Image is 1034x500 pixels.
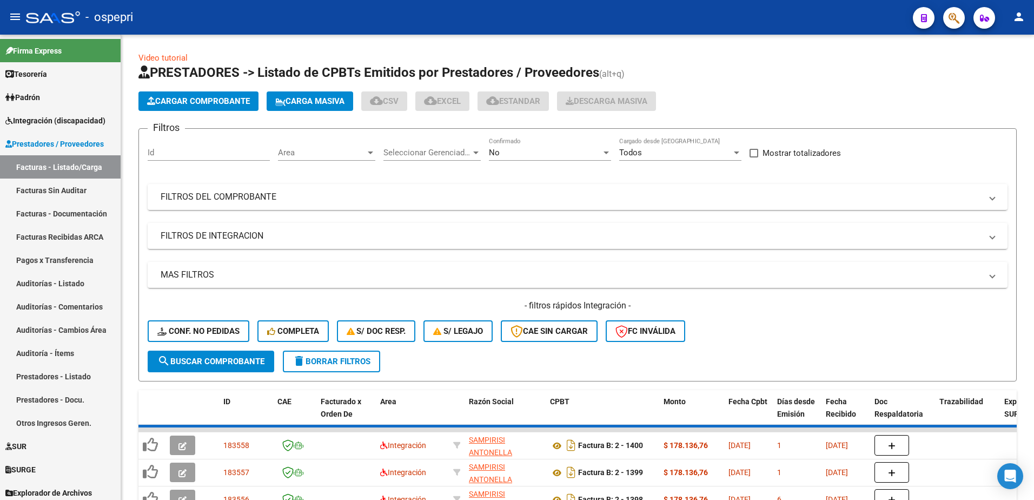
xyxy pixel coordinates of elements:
[763,147,841,160] span: Mostrar totalizadores
[489,148,500,157] span: No
[664,468,708,477] strong: $ 178.136,76
[486,94,499,107] mat-icon: cloud_download
[935,390,1000,438] datatable-header-cell: Trazabilidad
[85,5,133,29] span: - ospepri
[161,230,982,242] mat-panel-title: FILTROS DE INTEGRACION
[5,138,104,150] span: Prestadores / Proveedores
[161,269,982,281] mat-panel-title: MAS FILTROS
[138,53,188,63] a: Video tutorial
[157,326,240,336] span: Conf. no pedidas
[550,397,569,406] span: CPBT
[293,357,370,366] span: Borrar Filtros
[293,354,306,367] mat-icon: delete
[415,91,469,111] button: EXCEL
[9,10,22,23] mat-icon: menu
[361,91,407,111] button: CSV
[148,184,1008,210] mat-expansion-panel-header: FILTROS DEL COMPROBANTE
[278,148,366,157] span: Area
[219,390,273,438] datatable-header-cell: ID
[5,464,36,476] span: SURGE
[478,91,549,111] button: Estandar
[469,463,512,484] span: SAMPIRISI ANTONELLA
[615,326,675,336] span: FC Inválida
[423,320,493,342] button: S/ legajo
[148,120,185,135] h3: Filtros
[5,68,47,80] span: Tesorería
[5,487,92,499] span: Explorador de Archivos
[5,91,40,103] span: Padrón
[347,326,406,336] span: S/ Doc Resp.
[728,441,751,450] span: [DATE]
[826,441,848,450] span: [DATE]
[465,390,546,438] datatable-header-cell: Razón Social
[148,300,1008,312] h4: - filtros rápidos Integración -
[546,390,659,438] datatable-header-cell: CPBT
[728,468,751,477] span: [DATE]
[157,357,264,366] span: Buscar Comprobante
[578,469,643,477] strong: Factura B: 2 - 1399
[659,390,724,438] datatable-header-cell: Monto
[777,441,781,450] span: 1
[486,96,540,106] span: Estandar
[777,397,815,418] span: Días desde Emisión
[826,468,848,477] span: [DATE]
[138,91,258,111] button: Cargar Comprobante
[469,461,541,484] div: 27358862883
[874,397,923,418] span: Doc Respaldatoria
[777,468,781,477] span: 1
[1012,10,1025,23] mat-icon: person
[939,397,983,406] span: Trazabilidad
[724,390,773,438] datatable-header-cell: Fecha Cpbt
[157,354,170,367] mat-icon: search
[606,320,685,342] button: FC Inválida
[557,91,656,111] app-download-masive: Descarga masiva de comprobantes (adjuntos)
[337,320,416,342] button: S/ Doc Resp.
[380,397,396,406] span: Area
[370,94,383,107] mat-icon: cloud_download
[148,351,274,372] button: Buscar Comprobante
[380,441,426,450] span: Integración
[380,468,426,477] span: Integración
[267,91,353,111] button: Carga Masiva
[578,442,643,450] strong: Factura B: 2 - 1400
[273,390,316,438] datatable-header-cell: CAE
[223,441,249,450] span: 183558
[148,320,249,342] button: Conf. no pedidas
[469,436,512,457] span: SAMPIRISI ANTONELLA
[277,397,291,406] span: CAE
[469,434,541,457] div: 27358862883
[383,148,471,157] span: Seleccionar Gerenciador
[267,326,319,336] span: Completa
[564,437,578,454] i: Descargar documento
[316,390,376,438] datatable-header-cell: Facturado x Orden De
[773,390,821,438] datatable-header-cell: Días desde Emisión
[826,397,856,418] span: Fecha Recibido
[564,464,578,481] i: Descargar documento
[821,390,870,438] datatable-header-cell: Fecha Recibido
[870,390,935,438] datatable-header-cell: Doc Respaldatoria
[424,96,461,106] span: EXCEL
[148,262,1008,288] mat-expansion-panel-header: MAS FILTROS
[376,390,449,438] datatable-header-cell: Area
[257,320,329,342] button: Completa
[147,96,250,106] span: Cargar Comprobante
[566,96,647,106] span: Descarga Masiva
[223,468,249,477] span: 183557
[619,148,642,157] span: Todos
[557,91,656,111] button: Descarga Masiva
[997,463,1023,489] div: Open Intercom Messenger
[138,65,599,80] span: PRESTADORES -> Listado de CPBTs Emitidos por Prestadores / Proveedores
[148,223,1008,249] mat-expansion-panel-header: FILTROS DE INTEGRACION
[223,397,230,406] span: ID
[283,351,380,372] button: Borrar Filtros
[5,440,26,452] span: SUR
[161,191,982,203] mat-panel-title: FILTROS DEL COMPROBANTE
[5,45,62,57] span: Firma Express
[599,69,625,79] span: (alt+q)
[469,397,514,406] span: Razón Social
[511,326,588,336] span: CAE SIN CARGAR
[501,320,598,342] button: CAE SIN CARGAR
[321,397,361,418] span: Facturado x Orden De
[275,96,344,106] span: Carga Masiva
[433,326,483,336] span: S/ legajo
